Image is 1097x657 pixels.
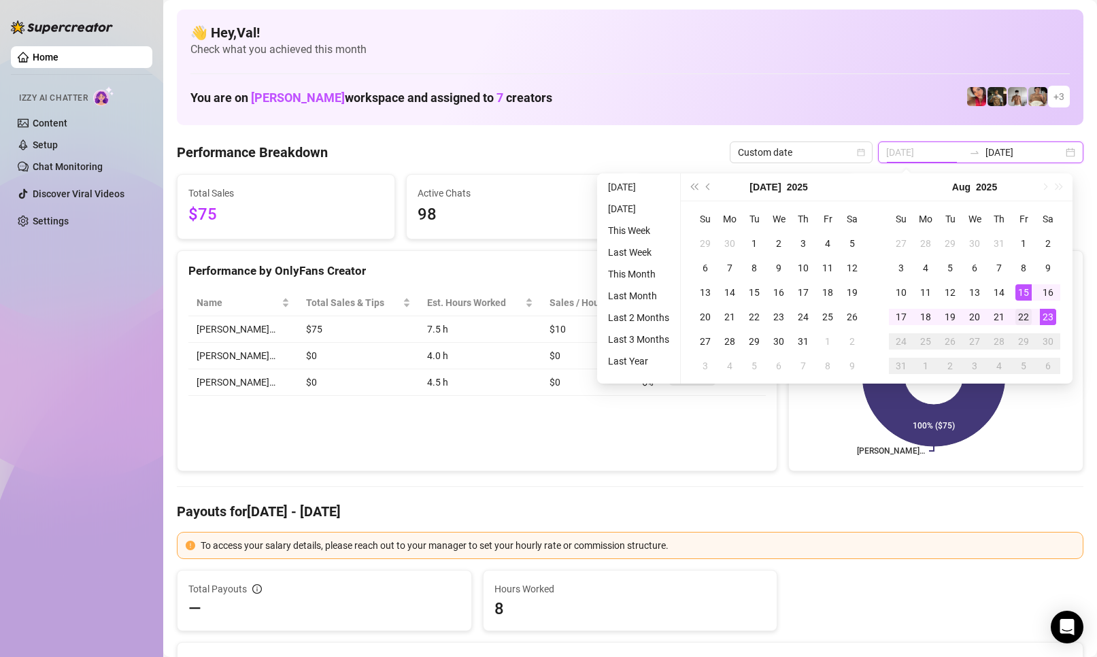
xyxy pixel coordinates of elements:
[190,90,552,105] h1: You are on workspace and assigned to creators
[1015,284,1032,301] div: 15
[722,333,738,350] div: 28
[1036,354,1060,378] td: 2025-09-06
[893,284,909,301] div: 10
[771,284,787,301] div: 16
[795,235,811,252] div: 3
[188,202,384,228] span: $75
[718,280,742,305] td: 2025-07-14
[844,284,860,301] div: 19
[889,256,913,280] td: 2025-08-03
[815,231,840,256] td: 2025-07-04
[186,541,195,550] span: exclamation-circle
[418,186,613,201] span: Active Chats
[938,329,962,354] td: 2025-08-26
[952,173,971,201] button: Choose a month
[1040,284,1056,301] div: 16
[93,86,114,106] img: AI Chatter
[697,260,713,276] div: 6
[1015,260,1032,276] div: 8
[306,295,400,310] span: Total Sales & Tips
[987,207,1011,231] th: Th
[791,305,815,329] td: 2025-07-24
[33,161,103,172] a: Chat Monitoring
[1011,280,1036,305] td: 2025-08-15
[722,309,738,325] div: 21
[840,354,864,378] td: 2025-08-09
[742,329,766,354] td: 2025-07-29
[1040,358,1056,374] div: 6
[722,260,738,276] div: 7
[938,256,962,280] td: 2025-08-05
[1036,329,1060,354] td: 2025-08-30
[742,207,766,231] th: Tu
[771,309,787,325] div: 23
[718,256,742,280] td: 2025-07-07
[697,309,713,325] div: 20
[857,446,925,456] text: [PERSON_NAME]…
[603,244,675,260] li: Last Week
[913,305,938,329] td: 2025-08-18
[718,207,742,231] th: Mo
[419,316,541,343] td: 7.5 h
[718,354,742,378] td: 2025-08-04
[917,309,934,325] div: 18
[766,256,791,280] td: 2025-07-09
[1015,309,1032,325] div: 22
[603,331,675,348] li: Last 3 Months
[962,305,987,329] td: 2025-08-20
[693,305,718,329] td: 2025-07-20
[1015,235,1032,252] div: 1
[942,358,958,374] div: 2
[942,309,958,325] div: 19
[603,309,675,326] li: Last 2 Months
[938,354,962,378] td: 2025-09-02
[190,23,1070,42] h4: 👋 Hey, Val !
[742,354,766,378] td: 2025-08-05
[746,333,762,350] div: 29
[987,256,1011,280] td: 2025-08-07
[820,309,836,325] div: 25
[889,329,913,354] td: 2025-08-24
[991,333,1007,350] div: 28
[976,173,997,201] button: Choose a year
[541,369,634,396] td: $0
[298,343,419,369] td: $0
[844,309,860,325] div: 26
[938,280,962,305] td: 2025-08-12
[913,231,938,256] td: 2025-07-28
[844,235,860,252] div: 5
[188,582,247,596] span: Total Payouts
[889,207,913,231] th: Su
[298,369,419,396] td: $0
[197,295,279,310] span: Name
[791,231,815,256] td: 2025-07-03
[985,145,1063,160] input: End date
[298,316,419,343] td: $75
[791,256,815,280] td: 2025-07-10
[1028,87,1047,106] img: Aussieboy_jfree
[33,139,58,150] a: Setup
[188,290,298,316] th: Name
[33,52,58,63] a: Home
[742,280,766,305] td: 2025-07-15
[893,260,909,276] div: 3
[1036,305,1060,329] td: 2025-08-23
[987,231,1011,256] td: 2025-07-31
[701,173,716,201] button: Previous month (PageUp)
[969,147,980,158] span: to
[787,173,808,201] button: Choose a year
[766,329,791,354] td: 2025-07-30
[987,354,1011,378] td: 2025-09-04
[298,290,419,316] th: Total Sales & Tips
[188,316,298,343] td: [PERSON_NAME]…
[188,598,201,620] span: —
[188,262,766,280] div: Performance by OnlyFans Creator
[962,256,987,280] td: 2025-08-06
[603,222,675,239] li: This Week
[201,538,1075,553] div: To access your salary details, please reach out to your manager to set your hourly rate or commis...
[749,173,781,201] button: Choose a month
[913,329,938,354] td: 2025-08-25
[942,235,958,252] div: 29
[893,235,909,252] div: 27
[791,354,815,378] td: 2025-08-07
